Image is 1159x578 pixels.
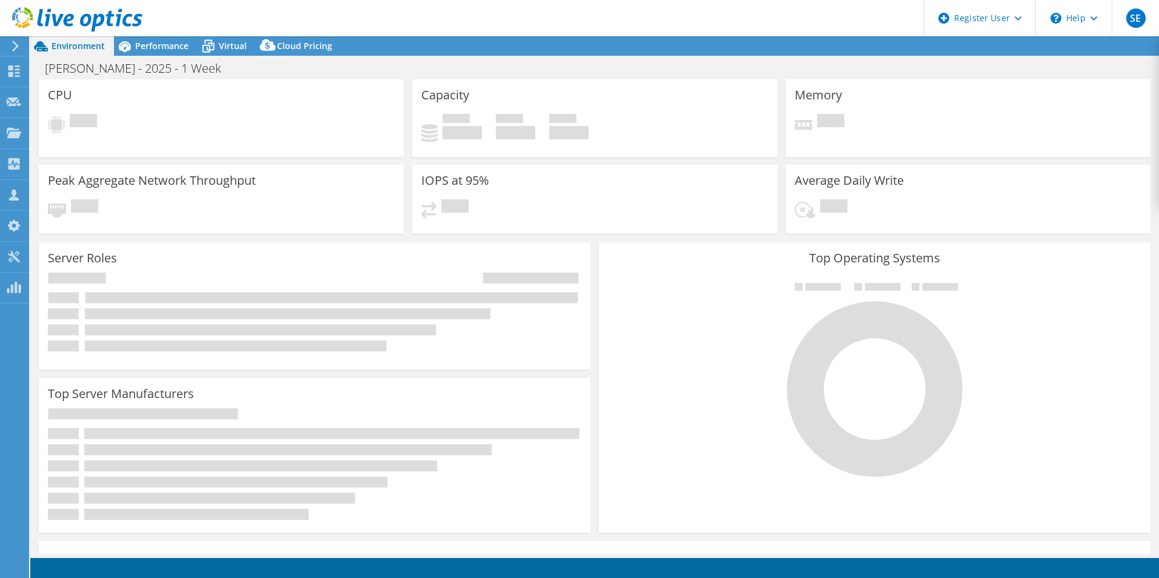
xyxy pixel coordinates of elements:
[48,251,117,265] h3: Server Roles
[52,40,105,51] span: Environment
[277,40,332,51] span: Cloud Pricing
[496,114,523,126] span: Free
[1126,8,1146,28] span: SE
[549,114,576,126] span: Total
[70,114,97,130] span: Pending
[549,126,589,139] h4: 0 GiB
[48,387,194,400] h3: Top Server Manufacturers
[795,88,842,102] h3: Memory
[1050,13,1061,24] svg: \n
[443,114,470,126] span: Used
[71,199,98,216] span: Pending
[135,40,189,51] span: Performance
[820,199,847,216] span: Pending
[39,62,240,75] h1: [PERSON_NAME] - 2025 - 1 Week
[496,126,535,139] h4: 0 GiB
[421,174,489,187] h3: IOPS at 95%
[441,199,469,216] span: Pending
[421,88,469,102] h3: Capacity
[795,174,904,187] h3: Average Daily Write
[608,251,1141,265] h3: Top Operating Systems
[48,88,72,102] h3: CPU
[443,126,482,139] h4: 0 GiB
[817,114,844,130] span: Pending
[48,174,256,187] h3: Peak Aggregate Network Throughput
[219,40,247,51] span: Virtual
